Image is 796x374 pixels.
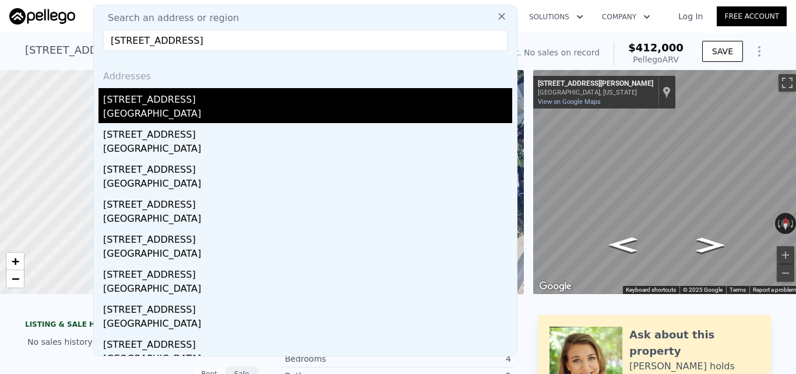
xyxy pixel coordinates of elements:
div: [STREET_ADDRESS] [103,298,512,317]
div: [GEOGRAPHIC_DATA] [103,317,512,333]
button: Zoom out [777,264,794,282]
div: [STREET_ADDRESS] [103,158,512,177]
div: [GEOGRAPHIC_DATA] [103,247,512,263]
div: [GEOGRAPHIC_DATA] [103,352,512,368]
a: Zoom out [6,270,24,288]
div: [GEOGRAPHIC_DATA] [103,212,512,228]
span: $412,000 [628,41,684,54]
a: Zoom in [6,253,24,270]
div: [GEOGRAPHIC_DATA] [103,142,512,158]
div: [GEOGRAPHIC_DATA], [US_STATE] [538,89,653,96]
button: Company [593,6,660,27]
div: [STREET_ADDRESS][PERSON_NAME] [538,79,653,89]
div: [GEOGRAPHIC_DATA] [103,107,512,123]
input: Enter an address, city, region, neighborhood or zip code [103,30,508,51]
a: Terms (opens in new tab) [730,286,746,293]
a: Log In [664,11,717,22]
div: Bedrooms [285,353,398,365]
span: − [12,271,19,286]
button: SAVE [702,41,743,62]
img: Pellego [9,8,75,25]
button: Rotate counterclockwise [775,213,781,234]
div: [STREET_ADDRESS] [103,193,512,212]
div: [GEOGRAPHIC_DATA] [103,282,512,298]
div: [GEOGRAPHIC_DATA] [103,177,512,193]
div: Ask about this property [629,327,759,359]
button: Show Options [748,40,771,63]
div: [STREET_ADDRESS][PERSON_NAME] , Orlando , FL 32807 [25,42,320,58]
div: [STREET_ADDRESS] [103,123,512,142]
button: Keyboard shortcuts [626,286,676,294]
button: Zoom in [777,246,794,264]
a: Free Account [717,6,787,26]
button: Rotate clockwise [790,213,796,234]
div: Off Market. No sales on record [476,47,600,58]
div: [STREET_ADDRESS] [103,228,512,247]
button: Toggle fullscreen view [779,74,796,92]
div: [STREET_ADDRESS] [103,333,512,352]
div: [STREET_ADDRESS] [103,88,512,107]
img: Google [536,279,575,294]
span: © 2025 Google [683,286,723,293]
a: Open this area in Google Maps (opens a new window) [536,279,575,294]
span: Search an address or region [98,11,239,25]
div: No sales history record for this property. [25,331,258,352]
a: Show location on map [663,86,671,99]
div: LISTING & SALE HISTORY [25,320,258,331]
span: + [12,254,19,268]
button: Solutions [520,6,593,27]
div: 4 [398,353,511,365]
div: Pellego ARV [628,54,684,65]
div: [STREET_ADDRESS] [103,263,512,282]
path: Go West, Mary Lynn Ct [597,233,650,256]
button: Reset the view [781,213,790,234]
a: View on Google Maps [538,98,601,106]
div: Addresses [98,60,512,88]
path: Go East, Mary Lynn Ct [684,234,737,256]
